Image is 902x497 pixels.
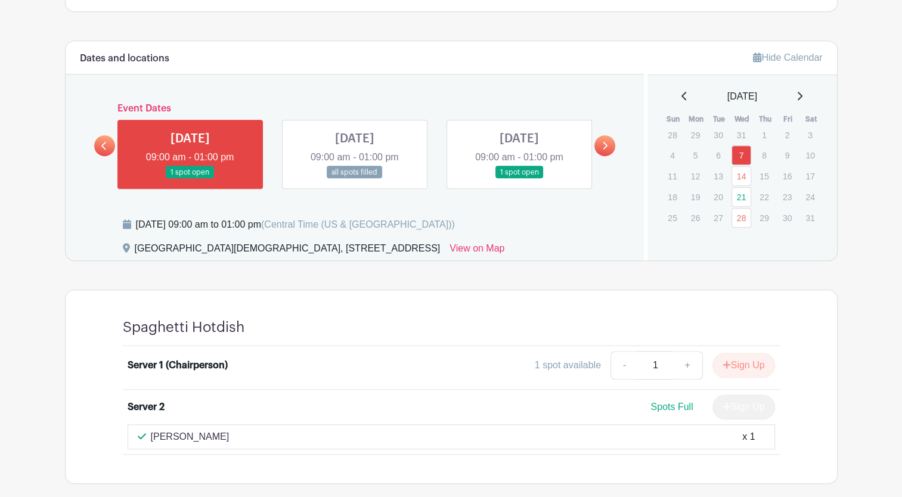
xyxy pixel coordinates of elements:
[754,126,774,144] p: 1
[754,167,774,185] p: 15
[777,188,797,206] p: 23
[731,126,751,144] p: 31
[261,219,455,229] span: (Central Time (US & [GEOGRAPHIC_DATA]))
[708,113,731,125] th: Tue
[662,146,682,164] p: 4
[777,167,797,185] p: 16
[135,241,441,260] div: [GEOGRAPHIC_DATA][DEMOGRAPHIC_DATA], [STREET_ADDRESS]
[80,53,169,64] h6: Dates and locations
[128,400,165,414] div: Server 2
[753,52,822,63] a: Hide Calendar
[650,402,693,412] span: Spots Full
[151,430,230,444] p: [PERSON_NAME]
[708,146,728,164] p: 6
[731,113,754,125] th: Wed
[799,113,823,125] th: Sat
[731,166,751,186] a: 14
[800,146,820,164] p: 10
[128,358,228,372] div: Server 1 (Chairperson)
[731,187,751,207] a: 21
[777,113,800,125] th: Fri
[685,113,708,125] th: Mon
[662,209,682,227] p: 25
[754,209,774,227] p: 29
[708,209,728,227] p: 27
[754,188,774,206] p: 22
[115,103,595,114] h6: Event Dates
[727,89,757,104] span: [DATE]
[686,209,705,227] p: 26
[123,319,244,336] h4: Spaghetti Hotdish
[610,351,638,380] a: -
[136,218,455,232] div: [DATE] 09:00 am to 01:00 pm
[708,126,728,144] p: 30
[777,209,797,227] p: 30
[712,353,775,378] button: Sign Up
[754,113,777,125] th: Thu
[672,351,702,380] a: +
[708,167,728,185] p: 13
[777,126,797,144] p: 2
[800,188,820,206] p: 24
[754,146,774,164] p: 8
[535,358,601,372] div: 1 spot available
[686,167,705,185] p: 12
[800,126,820,144] p: 3
[662,126,682,144] p: 28
[742,430,755,444] div: x 1
[662,188,682,206] p: 18
[800,209,820,227] p: 31
[731,208,751,228] a: 28
[777,146,797,164] p: 9
[450,241,504,260] a: View on Map
[686,188,705,206] p: 19
[731,145,751,165] a: 7
[708,188,728,206] p: 20
[662,113,685,125] th: Sun
[686,126,705,144] p: 29
[662,167,682,185] p: 11
[686,146,705,164] p: 5
[800,167,820,185] p: 17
